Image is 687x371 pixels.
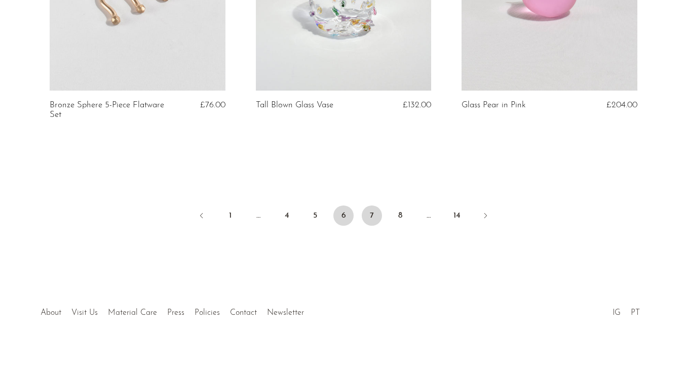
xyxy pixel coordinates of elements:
[607,301,645,320] ul: Social Medias
[403,101,431,109] span: £132.00
[200,101,225,109] span: £76.00
[248,205,269,226] span: …
[333,205,354,226] span: 6
[192,205,212,228] a: Previous
[631,309,640,317] a: PT
[108,309,157,317] a: Material Care
[277,205,297,226] a: 4
[256,101,333,110] a: Tall Blown Glass Vase
[475,205,495,228] a: Next
[195,309,220,317] a: Policies
[41,309,61,317] a: About
[305,205,325,226] a: 5
[71,309,98,317] a: Visit Us
[167,309,184,317] a: Press
[447,205,467,226] a: 14
[613,309,621,317] a: IG
[606,101,637,109] span: £204.00
[230,309,257,317] a: Contact
[462,101,526,110] a: Glass Pear in Pink
[418,205,439,226] span: …
[220,205,240,226] a: 1
[50,101,167,119] a: Bronze Sphere 5-Piece Flatware Set
[35,301,309,320] ul: Quick links
[390,205,410,226] a: 8
[362,205,382,226] a: 7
